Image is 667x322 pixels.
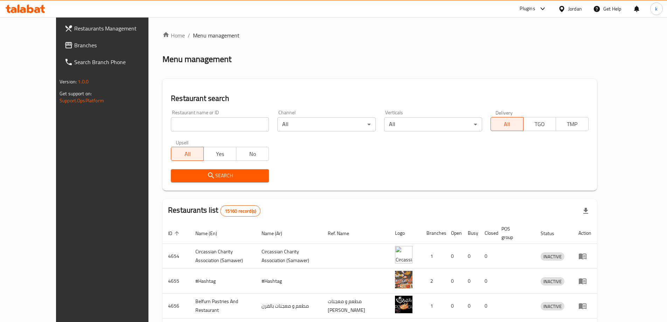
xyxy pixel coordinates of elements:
div: INACTIVE [541,252,564,261]
h2: Restaurant search [171,93,589,104]
td: 0 [445,244,462,269]
div: Jordan [568,5,582,13]
span: All [174,149,201,159]
button: Search [171,169,269,182]
h2: Menu management [162,54,231,65]
span: INACTIVE [541,302,564,310]
td: مطعم و معجنات بالفرن [256,294,322,318]
span: Ref. Name [328,229,358,238]
span: Yes [207,149,234,159]
label: Delivery [495,110,513,115]
span: INACTIVE [541,278,564,286]
button: All [491,117,523,131]
span: Get support on: [60,89,92,98]
td: #Hashtag [190,269,256,294]
a: Branches [59,37,167,54]
td: 0 [462,244,479,269]
button: TMP [556,117,589,131]
button: TGO [523,117,556,131]
button: All [171,147,204,161]
button: Yes [203,147,236,161]
a: Search Branch Phone [59,54,167,70]
td: 4655 [162,269,190,294]
span: Search Branch Phone [74,58,162,66]
span: 15160 record(s) [221,208,260,214]
span: Name (Ar) [262,229,291,238]
span: Search [176,171,263,180]
span: Restaurants Management [74,24,162,33]
span: No [239,149,266,159]
div: All [277,117,375,131]
span: Version: [60,77,77,86]
th: Logo [389,222,421,244]
th: Open [445,222,462,244]
td: 2 [421,269,445,294]
span: 1.0.0 [78,77,89,86]
h2: Restaurants list [168,205,260,217]
span: ID [168,229,181,238]
button: No [236,147,269,161]
li: / [188,31,190,40]
span: TMP [559,119,586,129]
td: مطعم و معجنات [PERSON_NAME] [322,294,389,318]
td: 0 [479,244,496,269]
td: ​Circassian ​Charity ​Association​ (Samawer) [256,244,322,269]
img: Belfurn Pastries And Restaurant [395,296,412,313]
div: Menu [578,252,591,260]
td: 0 [445,269,462,294]
th: Busy [462,222,479,244]
div: Total records count [220,205,260,217]
td: 0 [479,294,496,318]
span: TGO [526,119,553,129]
div: All [384,117,482,131]
span: INACTIVE [541,253,564,261]
span: Status [541,229,563,238]
td: 1 [421,294,445,318]
div: Menu [578,302,591,310]
span: Name (En) [195,229,226,238]
a: Home [162,31,185,40]
input: Search for restaurant name or ID.. [171,117,269,131]
a: Support.OpsPlatform [60,96,104,105]
td: #Hashtag [256,269,322,294]
img: ​Circassian ​Charity ​Association​ (Samawer) [395,246,412,263]
span: POS group [501,225,527,241]
td: 0 [462,294,479,318]
span: All [494,119,521,129]
img: #Hashtag [395,271,412,288]
td: 0 [479,269,496,294]
div: Menu [578,277,591,285]
td: 0 [445,294,462,318]
span: Branches [74,41,162,49]
a: Restaurants Management [59,20,167,37]
th: Branches [421,222,445,244]
div: Plugins [520,5,535,13]
td: Belfurn Pastries And Restaurant [190,294,256,318]
td: ​Circassian ​Charity ​Association​ (Samawer) [190,244,256,269]
th: Action [573,222,597,244]
label: Upsell [176,140,189,145]
td: 4654 [162,244,190,269]
td: 1 [421,244,445,269]
th: Closed [479,222,496,244]
span: k [655,5,658,13]
nav: breadcrumb [162,31,597,40]
span: Menu management [193,31,239,40]
div: Export file [577,203,594,219]
td: 0 [462,269,479,294]
td: 4656 [162,294,190,318]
